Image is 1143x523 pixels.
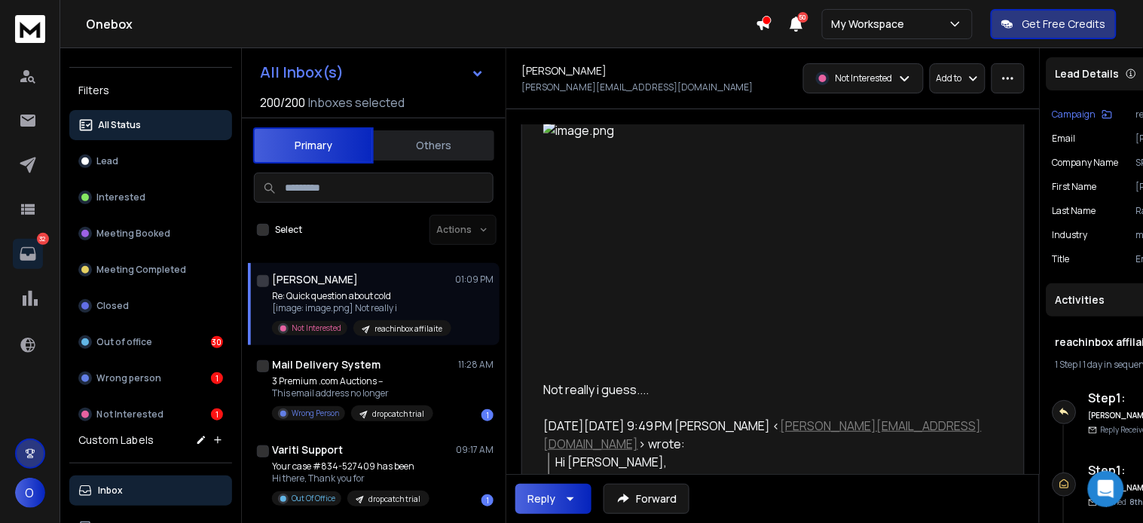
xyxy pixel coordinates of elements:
h3: Inboxes selected [308,93,405,112]
p: Meeting Completed [96,264,186,276]
button: Meeting Booked [69,219,232,249]
p: Meeting Booked [96,228,170,240]
p: Interested [96,191,145,203]
img: logo [15,15,45,43]
p: First Name [1053,181,1097,193]
div: 30 [211,336,223,348]
p: industry [1053,229,1088,241]
h1: Mail Delivery System [272,357,380,372]
div: Not really i guess.... [543,121,983,399]
button: All Status [69,110,232,140]
h1: All Inbox(s) [260,65,344,80]
p: Company Name [1053,157,1119,169]
p: All Status [98,119,141,131]
p: Inbox [98,485,123,497]
p: Closed [96,300,129,312]
h1: Variti Support [272,442,343,457]
p: Lead [96,155,118,167]
p: My Workspace [832,17,911,32]
p: Add to [937,72,962,84]
p: Not Interested [96,408,164,421]
p: Email [1053,133,1076,145]
p: Out Of Office [292,493,335,504]
h3: Filters [69,80,232,101]
h1: [PERSON_NAME] [521,63,607,78]
div: 1 [211,372,223,384]
div: 1 [481,409,494,421]
div: 1 [211,408,223,421]
p: Re: Quick question about cold [272,290,451,302]
button: Lead [69,146,232,176]
div: Open Intercom Messenger [1088,471,1124,507]
button: Reply [515,484,591,514]
img: image.png [543,121,967,362]
button: Not Interested1 [69,399,232,430]
button: O [15,478,45,508]
button: Out of office30 [69,327,232,357]
div: Reply [527,491,555,506]
span: 200 / 200 [260,93,305,112]
p: Wrong person [96,372,161,384]
a: 32 [13,239,43,269]
button: Get Free Credits [991,9,1117,39]
button: Campaign [1053,109,1113,121]
p: Not Interested [836,72,893,84]
h1: [PERSON_NAME] [272,272,358,287]
button: Meeting Completed [69,255,232,285]
p: [PERSON_NAME][EMAIL_ADDRESS][DOMAIN_NAME] [521,81,753,93]
span: 1 Step [1056,358,1078,371]
button: Inbox [69,476,232,506]
p: Campaign [1053,109,1096,121]
p: 01:09 PM [455,274,494,286]
p: Your case #834-527409 has been [272,460,429,473]
label: Select [275,224,302,236]
h1: Onebox [86,15,756,33]
p: This email address no longer [272,387,433,399]
div: [DATE][DATE] 9:49 PM [PERSON_NAME] < > wrote: [543,417,983,453]
p: 3 Premium .com Auctions – [272,375,433,387]
p: Get Free Credits [1022,17,1106,32]
p: [image: image.png] Not really i [272,302,451,314]
p: reachinbox affilaite [374,323,442,335]
p: Last Name [1053,205,1096,217]
button: Interested [69,182,232,213]
p: dropcatch trial [368,494,420,505]
p: dropcatch trial [372,408,424,420]
h3: Custom Labels [78,433,154,448]
button: Others [374,129,494,162]
span: 50 [798,12,808,23]
button: Primary [253,127,374,164]
p: Not Interested [292,323,341,334]
button: Forward [604,484,689,514]
p: title [1053,253,1070,265]
div: Do you ever find it frustrating that new inboxes take weeks to warm up, and leads keep bouncing e... [556,471,983,507]
p: Hi there, Thank you for [272,473,429,485]
button: All Inbox(s) [248,57,497,87]
div: 1 [481,494,494,506]
p: 11:28 AM [458,359,494,371]
p: 09:17 AM [456,444,494,456]
p: Lead Details [1056,66,1120,81]
div: Hi [PERSON_NAME], [556,453,983,471]
p: 32 [37,233,49,245]
p: Out of office [96,336,152,348]
button: Closed [69,291,232,321]
p: Wrong Person [292,408,339,419]
button: Wrong person1 [69,363,232,393]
